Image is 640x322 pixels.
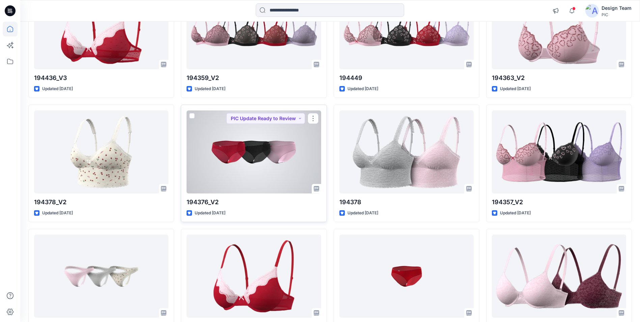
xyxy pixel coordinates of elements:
[195,210,225,217] p: Updated [DATE]
[347,210,378,217] p: Updated [DATE]
[492,73,626,83] p: 194363_V2
[34,73,168,83] p: 194436_V3
[347,85,378,92] p: Updated [DATE]
[34,110,168,193] a: 194378_V2
[187,197,321,207] p: 194376_V2
[34,235,168,317] a: 194371
[42,85,73,92] p: Updated [DATE]
[585,4,599,18] img: avatar
[187,73,321,83] p: 194359_V2
[602,12,632,17] div: PIC
[500,210,531,217] p: Updated [DATE]
[34,197,168,207] p: 194378_V2
[339,110,474,193] a: 194378
[492,235,626,317] a: 194448
[187,110,321,193] a: 194376_V2
[339,73,474,83] p: 194449
[492,197,626,207] p: 194357_V2
[602,4,632,12] div: Design Team
[42,210,73,217] p: Updated [DATE]
[195,85,225,92] p: Updated [DATE]
[187,235,321,317] a: 194436_V1
[339,235,474,317] a: 194376_V1
[339,197,474,207] p: 194378
[500,85,531,92] p: Updated [DATE]
[492,110,626,193] a: 194357_V2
